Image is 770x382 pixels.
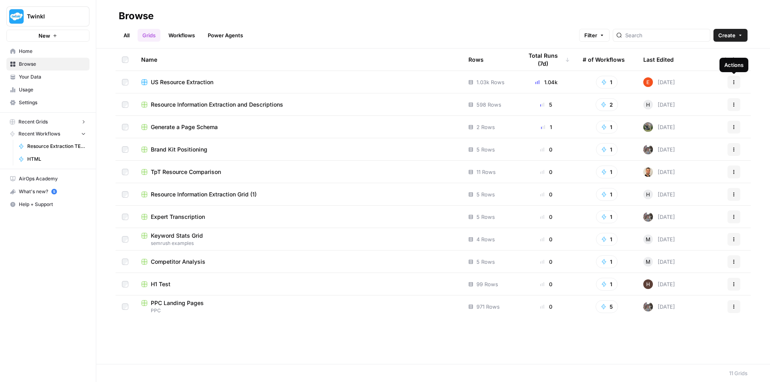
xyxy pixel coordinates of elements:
[15,153,89,166] a: HTML
[476,190,495,198] span: 5 Rows
[523,78,570,86] div: 1.04k
[151,190,257,198] span: Resource Information Extraction Grid (1)
[15,140,89,153] a: Resource Extraction TEST
[523,235,570,243] div: 0
[18,118,48,125] span: Recent Grids
[596,300,618,313] button: 5
[723,49,745,71] div: Actions
[584,31,597,39] span: Filter
[476,258,495,266] span: 5 Rows
[643,190,675,199] div: [DATE]
[643,77,675,87] div: [DATE]
[19,86,86,93] span: Usage
[141,299,456,314] a: PPC Landing PagesPPC
[138,29,160,42] a: Grids
[476,303,500,311] span: 971 Rows
[643,167,653,177] img: ggqkytmprpadj6gr8422u7b6ymfp
[27,12,75,20] span: Twinkl
[7,186,89,198] div: What's new?
[579,29,610,42] button: Filter
[141,240,456,247] span: semrush examples
[523,146,570,154] div: 0
[596,188,618,201] button: 1
[18,130,60,137] span: Recent Workflows
[141,78,456,86] a: US Resource Extraction
[151,299,204,307] span: PPC Landing Pages
[151,123,218,131] span: Generate a Page Schema
[6,128,89,140] button: Recent Workflows
[141,168,456,176] a: TpT Resource Comparison
[27,143,86,150] span: Resource Extraction TEST
[151,78,213,86] span: US Resource Extraction
[19,48,86,55] span: Home
[141,190,456,198] a: Resource Information Extraction Grid (1)
[6,58,89,71] a: Browse
[643,279,653,289] img: 436bim7ufhw3ohwxraeybzubrpb8
[19,73,86,81] span: Your Data
[6,96,89,109] a: Settings
[51,189,57,194] a: 5
[523,123,570,131] div: 1
[646,258,650,266] span: M
[729,369,748,377] div: 11 Grids
[19,99,86,106] span: Settings
[523,213,570,221] div: 0
[646,190,650,198] span: H
[6,172,89,185] a: AirOps Academy
[119,29,134,42] a: All
[643,302,675,311] div: [DATE]
[6,71,89,83] a: Your Data
[6,198,89,211] button: Help + Support
[151,232,203,240] span: Keyword Stats Grid
[523,168,570,176] div: 0
[596,255,618,268] button: 1
[523,303,570,311] div: 0
[643,49,674,71] div: Last Edited
[643,100,675,109] div: [DATE]
[141,213,456,221] a: Expert Transcription
[476,146,495,154] span: 5 Rows
[643,167,675,177] div: [DATE]
[643,145,653,154] img: a2mlt6f1nb2jhzcjxsuraj5rj4vi
[718,31,736,39] span: Create
[596,210,618,223] button: 1
[523,49,570,71] div: Total Runs (7d)
[53,190,55,194] text: 5
[523,101,570,109] div: 5
[6,6,89,26] button: Workspace: Twinkl
[596,121,618,133] button: 1
[141,101,456,109] a: Resource Information Extraction and Descriptions
[476,78,505,86] span: 1.03k Rows
[643,145,675,154] div: [DATE]
[643,234,675,244] div: [DATE]
[596,233,618,246] button: 1
[523,280,570,288] div: 0
[141,232,456,247] a: Keyword Stats Gridsemrush examples
[476,235,495,243] span: 4 Rows
[151,258,205,266] span: Competitor Analysis
[141,307,456,314] span: PPC
[151,101,283,109] span: Resource Information Extraction and Descriptions
[643,279,675,289] div: [DATE]
[141,280,456,288] a: H1 Test
[596,98,618,111] button: 2
[583,49,625,71] div: # of Workflows
[141,146,456,154] a: Brand Kit Positioning
[643,212,675,222] div: [DATE]
[476,101,501,109] span: 598 Rows
[646,101,650,109] span: H
[646,235,650,243] span: M
[476,280,498,288] span: 99 Rows
[643,212,653,222] img: a2mlt6f1nb2jhzcjxsuraj5rj4vi
[19,201,86,208] span: Help + Support
[151,280,170,288] span: H1 Test
[476,168,496,176] span: 11 Rows
[6,116,89,128] button: Recent Grids
[6,185,89,198] button: What's new? 5
[203,29,248,42] a: Power Agents
[468,49,484,71] div: Rows
[151,168,221,176] span: TpT Resource Comparison
[19,61,86,68] span: Browse
[643,122,675,132] div: [DATE]
[713,29,748,42] button: Create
